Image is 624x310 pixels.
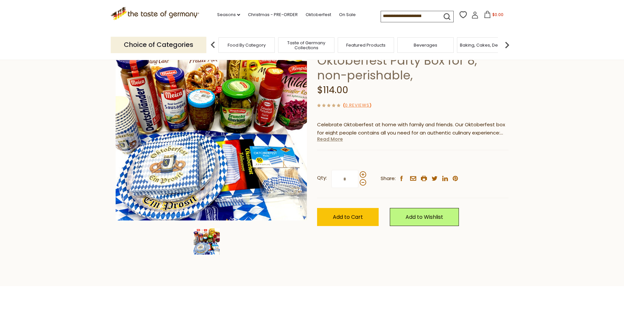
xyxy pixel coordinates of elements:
a: Oktoberfest [306,11,331,18]
a: 0 Reviews [345,102,369,109]
a: On Sale [339,11,356,18]
a: Taste of Germany Collections [280,40,332,50]
a: Read More [317,136,343,142]
span: Add to Cart [333,213,363,221]
h1: The Taste of Germany Oktoberfest Party Box for 8, non-perishable, [317,38,509,83]
a: Baking, Cakes, Desserts [460,43,511,48]
a: Add to Wishlist [390,208,459,226]
a: Seasons [217,11,240,18]
span: $114.00 [317,84,348,96]
img: The Taste of Germany Oktoberfest Party Box for 8, non-perishable, [194,228,220,255]
a: Christmas - PRE-ORDER [248,11,298,18]
input: Qty: [331,170,358,188]
span: ( ) [343,102,371,108]
span: $0.00 [492,12,503,17]
span: Share: [381,175,396,183]
img: next arrow [501,38,514,52]
p: Celebrate Oktoberfest at home with family and friends. Our Oktoberfest box for eight people conta... [317,121,509,137]
a: Food By Category [228,43,266,48]
p: Choice of Categories [111,37,206,53]
strong: Qty: [317,174,327,182]
img: The Taste of Germany Oktoberfest Party Box for 8, non-perishable, [116,29,307,220]
a: Featured Products [346,43,386,48]
img: previous arrow [206,38,219,52]
button: Add to Cart [317,208,379,226]
a: Beverages [414,43,437,48]
button: $0.00 [480,11,508,21]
